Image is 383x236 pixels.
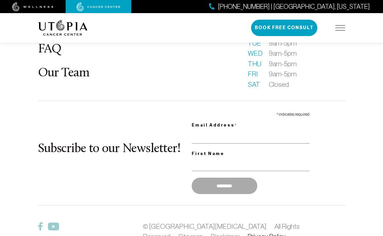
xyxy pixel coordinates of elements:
[248,48,261,59] span: Wed
[38,222,43,230] img: Facebook
[76,2,120,11] img: cancer center
[335,25,345,30] img: icon-hamburger
[12,2,53,11] img: wellness
[209,2,370,11] a: [PHONE_NUMBER] | [GEOGRAPHIC_DATA], [US_STATE]
[248,59,261,69] span: Thu
[251,20,317,36] button: Book Free Consult
[38,142,192,156] h2: Subscribe to our Newsletter!
[192,109,309,118] div: indicates required
[248,38,261,49] span: Tue
[38,20,88,36] img: logo
[248,79,261,90] span: Sat
[218,2,370,11] span: [PHONE_NUMBER] | [GEOGRAPHIC_DATA], [US_STATE]
[38,67,90,80] a: Our Team
[248,69,261,79] span: Fri
[143,223,266,230] a: © [GEOGRAPHIC_DATA][MEDICAL_DATA]
[38,43,62,56] a: FAQ
[192,118,309,130] label: Email Address
[48,223,59,230] img: Twitter
[192,150,309,158] label: First Name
